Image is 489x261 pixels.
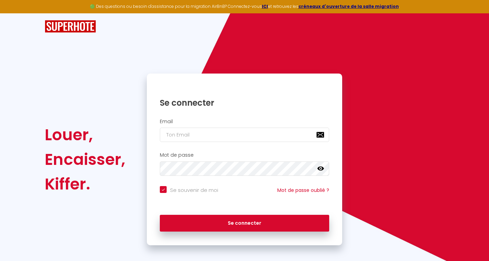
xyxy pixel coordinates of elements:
[277,187,329,194] a: Mot de passe oublié ?
[160,152,329,158] h2: Mot de passe
[160,97,329,108] h1: Se connecter
[45,172,125,196] div: Kiffer.
[45,20,96,33] img: SuperHote logo
[160,119,329,125] h2: Email
[160,128,329,142] input: Ton Email
[298,3,399,9] a: créneaux d'ouverture de la salle migration
[160,215,329,232] button: Se connecter
[262,3,268,9] a: ICI
[45,122,125,147] div: Louer,
[45,147,125,172] div: Encaisser,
